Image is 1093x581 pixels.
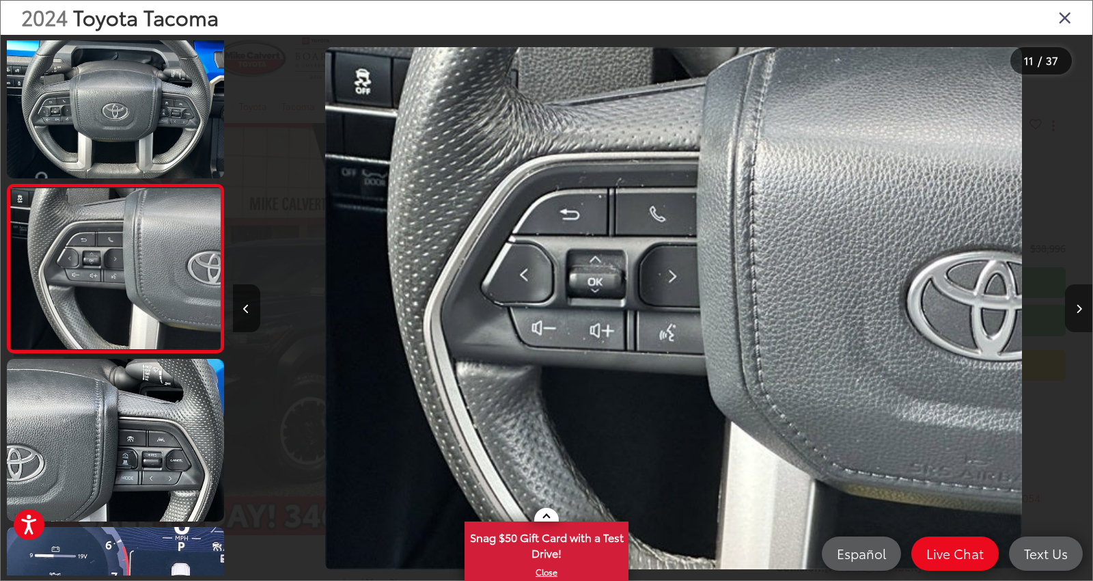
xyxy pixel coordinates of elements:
button: Previous image [233,284,260,332]
a: Live Chat [911,537,999,571]
a: Text Us [1009,537,1083,571]
a: Español [822,537,901,571]
img: 2024 Toyota Tacoma TRD Off-Road [8,188,223,349]
span: 2024 [21,2,68,31]
img: 2024 Toyota Tacoma TRD Off-Road [5,357,226,524]
span: Español [830,545,893,562]
span: Live Chat [919,545,991,562]
span: Text Us [1017,545,1075,562]
span: / [1036,56,1043,66]
img: 2024 Toyota Tacoma TRD Off-Road [325,47,1022,570]
span: 11 [1024,53,1034,68]
span: Toyota Tacoma [73,2,219,31]
i: Close gallery [1058,8,1072,26]
span: Snag $50 Gift Card with a Test Drive! [466,523,627,565]
span: 37 [1046,53,1058,68]
img: 2024 Toyota Tacoma TRD Off-Road [5,14,226,180]
button: Next image [1065,284,1092,332]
